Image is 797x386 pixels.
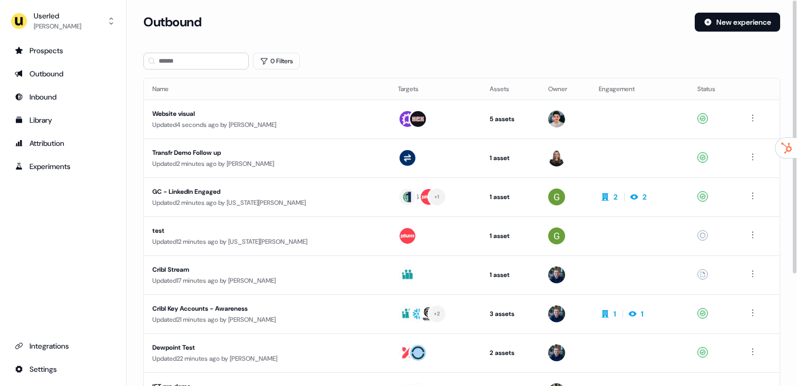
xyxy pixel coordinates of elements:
[548,189,565,205] img: Georgia
[152,225,352,236] div: test
[590,78,689,100] th: Engagement
[540,78,590,100] th: Owner
[415,192,420,202] div: SI
[152,303,352,314] div: Cribl Key Accounts - Awareness
[144,78,390,100] th: Name
[34,11,81,21] div: Userled
[143,14,201,30] h3: Outbound
[8,88,118,105] a: Go to Inbound
[15,341,111,351] div: Integrations
[15,45,111,56] div: Prospects
[152,236,381,247] div: Updated 12 minutes ago by [US_STATE][PERSON_NAME]
[15,115,111,125] div: Library
[152,353,381,364] div: Updated 22 minutes ago by [PERSON_NAME]
[152,186,352,197] div: GC - LinkedIn Engaged
[490,309,531,319] div: 3 assets
[152,108,352,119] div: Website visual
[490,270,531,280] div: 1 asset
[8,65,118,82] a: Go to outbound experience
[490,153,531,163] div: 1 asset
[34,21,81,32] div: [PERSON_NAME]
[695,13,780,32] button: New experience
[152,275,381,286] div: Updated 17 minutes ago by [PERSON_NAME]
[8,112,118,128] a: Go to templates
[481,78,540,100] th: Assets
[152,159,381,169] div: Updated 2 minutes ago by [PERSON_NAME]
[548,111,565,127] img: Vincent
[490,231,531,241] div: 1 asset
[548,305,565,322] img: James
[8,42,118,59] a: Go to prospects
[390,78,481,100] th: Targets
[490,114,531,124] div: 5 assets
[614,192,618,202] div: 2
[15,138,111,149] div: Attribution
[15,364,111,374] div: Settings
[548,150,565,166] img: Geneviève
[8,135,118,152] a: Go to attribution
[689,78,738,100] th: Status
[643,192,647,202] div: 2
[253,53,300,70] button: 0 Filters
[15,161,111,172] div: Experiments
[15,68,111,79] div: Outbound
[152,197,381,208] div: Updated 2 minutes ago by [US_STATE][PERSON_NAME]
[548,344,565,361] img: James
[614,309,616,319] div: 1
[548,266,565,283] img: James
[434,309,440,319] div: + 2
[490,192,531,202] div: 1 asset
[434,192,440,202] div: + 1
[152,147,352,158] div: Transfr Demo Follow up
[490,348,531,358] div: 2 assets
[8,338,118,354] a: Go to integrations
[8,8,118,34] button: Userled[PERSON_NAME]
[641,309,644,319] div: 1
[152,342,352,353] div: Dewpoint Test
[548,227,565,244] img: Georgia
[152,314,381,325] div: Updated 21 minutes ago by [PERSON_NAME]
[15,92,111,102] div: Inbound
[152,264,352,275] div: Cribl Stream
[152,120,381,130] div: Updated 4 seconds ago by [PERSON_NAME]
[8,361,118,378] a: Go to integrations
[8,158,118,175] a: Go to experiments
